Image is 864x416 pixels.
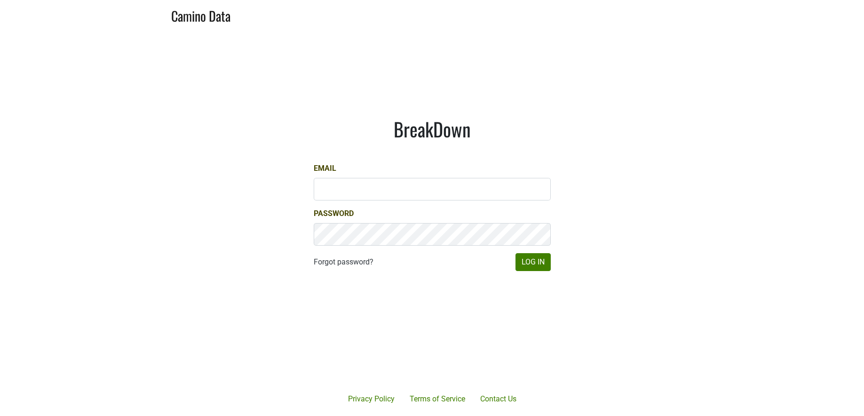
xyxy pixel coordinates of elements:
[515,253,551,271] button: Log In
[314,163,336,174] label: Email
[314,208,354,219] label: Password
[171,4,230,26] a: Camino Data
[341,390,402,408] a: Privacy Policy
[473,390,524,408] a: Contact Us
[402,390,473,408] a: Terms of Service
[314,118,551,140] h1: BreakDown
[314,256,373,268] a: Forgot password?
